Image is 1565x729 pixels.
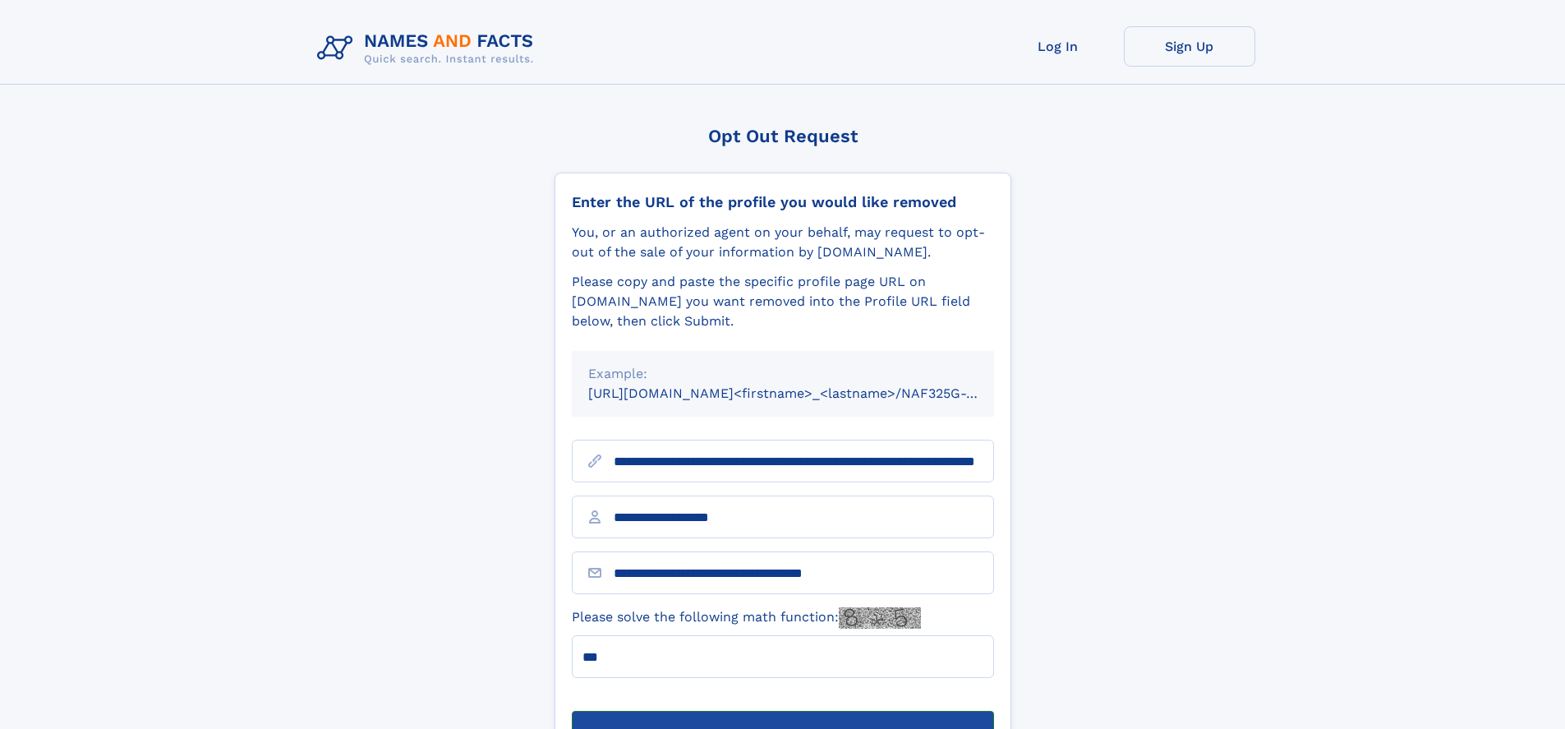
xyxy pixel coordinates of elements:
[572,607,921,629] label: Please solve the following math function:
[572,272,994,331] div: Please copy and paste the specific profile page URL on [DOMAIN_NAME] you want removed into the Pr...
[992,26,1124,67] a: Log In
[572,193,994,211] div: Enter the URL of the profile you would like removed
[572,223,994,262] div: You, or an authorized agent on your behalf, may request to opt-out of the sale of your informatio...
[555,126,1011,146] div: Opt Out Request
[588,364,978,384] div: Example:
[588,385,1025,401] small: [URL][DOMAIN_NAME]<firstname>_<lastname>/NAF325G-xxxxxxxx
[1124,26,1255,67] a: Sign Up
[311,26,547,71] img: Logo Names and Facts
